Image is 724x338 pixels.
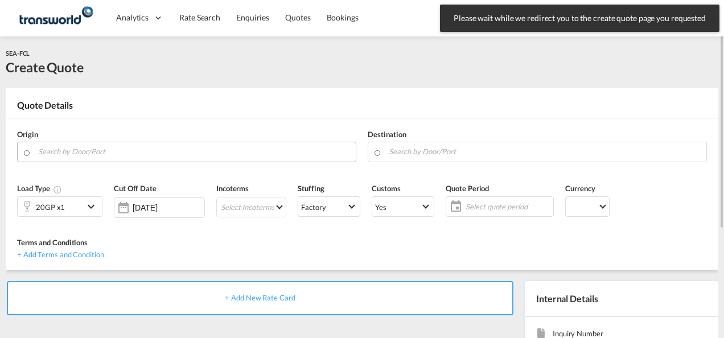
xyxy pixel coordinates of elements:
span: Quotes [285,13,310,22]
span: Destination [368,130,406,139]
md-select: Select Stuffing: Factory [298,196,360,217]
div: 20GP x1icon-chevron-down [17,196,102,217]
span: Quote Period [446,184,489,193]
md-icon: icon-chevron-down [84,200,101,213]
div: Create Quote [6,58,84,76]
span: Analytics [116,12,149,23]
input: Search by Door/Port [389,142,701,162]
span: Stuffing [298,184,324,193]
span: Select quote period [463,199,553,215]
div: 20GP x1 [36,199,65,215]
span: Enquiries [236,13,269,22]
span: Bookings [327,13,359,22]
div: Yes [375,203,386,212]
span: Customs [372,184,400,193]
span: Origin [17,130,38,139]
div: Quote Details [6,99,718,117]
div: + Add Terms and Condition [17,248,104,259]
span: Terms and Conditions [17,238,88,247]
md-select: Select Customs: Yes [372,196,434,217]
span: Incoterms [216,184,249,193]
div: + Add New Rate Card [7,281,513,315]
span: Rate Search [179,13,220,22]
md-select: Select Currency [565,196,610,217]
md-icon: icon-information-outline [53,185,62,194]
span: Please wait while we redirect you to the create quote page you requested [450,13,709,24]
img: f753ae806dec11f0841701cdfdf085c0.png [17,5,94,31]
div: Internal Details [525,281,718,316]
input: Search by Door/Port [38,142,350,162]
span: Select quote period [466,201,550,212]
span: Load Type [17,184,62,193]
input: Select [133,203,204,212]
span: SEA-FCL [6,50,30,57]
md-icon: icon-calendar [446,200,460,213]
span: Cut Off Date [114,184,157,193]
md-select: Select Incoterms [216,197,286,217]
span: Currency [565,184,595,193]
span: + Add New Rate Card [225,293,295,302]
div: Factory [301,203,326,212]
